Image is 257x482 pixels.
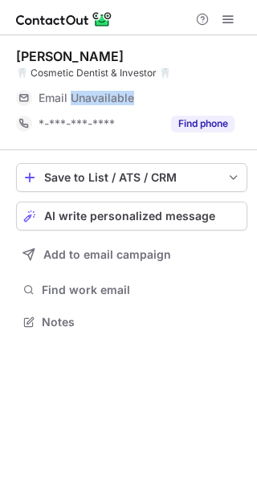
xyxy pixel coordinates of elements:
[16,240,247,269] button: Add to email campaign
[44,171,219,184] div: Save to List / ATS / CRM
[171,116,235,132] button: Reveal Button
[42,283,241,297] span: Find work email
[16,163,247,192] button: save-profile-one-click
[16,48,124,64] div: [PERSON_NAME]
[39,91,134,105] span: Email Unavailable
[44,210,215,223] span: AI write personalized message
[16,10,112,29] img: ContactOut v5.3.10
[16,66,247,80] div: 🦷 Cosmetic Dentist & Investor 🦷
[16,279,247,301] button: Find work email
[42,315,241,329] span: Notes
[43,248,171,261] span: Add to email campaign
[16,202,247,231] button: AI write personalized message
[16,311,247,333] button: Notes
